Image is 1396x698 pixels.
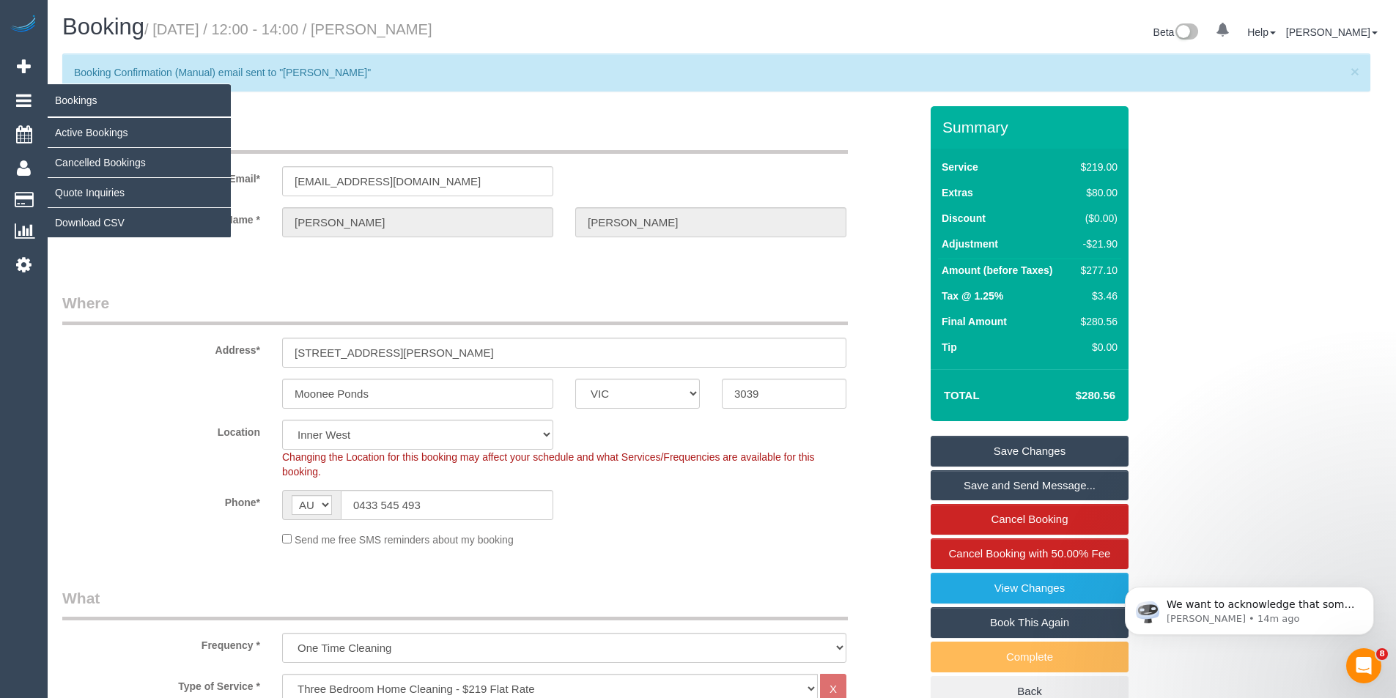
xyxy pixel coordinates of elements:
[942,314,1007,329] label: Final Amount
[48,208,231,237] a: Download CSV
[942,119,1121,135] h3: Summary
[51,420,271,439] label: Location
[931,504,1129,535] a: Cancel Booking
[1075,263,1118,278] div: $277.10
[341,490,553,520] input: Phone*
[942,289,1003,303] label: Tax @ 1.25%
[62,292,848,325] legend: Where
[48,148,231,177] a: Cancelled Bookings
[942,237,998,251] label: Adjustment
[1346,648,1381,683] iframe: Intercom live chat
[949,547,1111,560] span: Cancel Booking with 50.00% Fee
[51,633,271,653] label: Frequency *
[944,389,980,401] strong: Total
[282,379,553,409] input: Suburb*
[942,211,986,226] label: Discount
[282,451,815,478] span: Changing the Location for this booking may affect your schedule and what Services/Frequencies are...
[62,121,848,154] legend: Who
[295,534,514,546] span: Send me free SMS reminders about my booking
[1351,64,1359,79] button: Close
[144,21,432,37] small: / [DATE] / 12:00 - 14:00 / [PERSON_NAME]
[1075,211,1118,226] div: ($0.00)
[74,65,1344,80] p: Booking Confirmation (Manual) email sent to "[PERSON_NAME]"
[1075,185,1118,200] div: $80.00
[1247,26,1276,38] a: Help
[1075,237,1118,251] div: -$21.90
[931,538,1129,569] a: Cancel Booking with 50.00% Fee
[282,207,553,237] input: First Name*
[62,587,848,620] legend: What
[9,15,38,35] img: Automaid Logo
[48,83,231,117] span: Bookings
[51,490,271,510] label: Phone*
[942,263,1052,278] label: Amount (before Taxes)
[722,379,846,409] input: Post Code*
[1153,26,1199,38] a: Beta
[942,160,978,174] label: Service
[931,470,1129,501] a: Save and Send Message...
[575,207,846,237] input: Last Name*
[1075,289,1118,303] div: $3.46
[931,436,1129,467] a: Save Changes
[1286,26,1378,38] a: [PERSON_NAME]
[51,338,271,357] label: Address*
[931,607,1129,638] a: Book This Again
[942,340,957,354] label: Tip
[48,178,231,207] a: Quote Inquiries
[942,185,973,200] label: Extras
[48,117,231,238] ul: Bookings
[1075,160,1118,174] div: $219.00
[51,674,271,694] label: Type of Service *
[1103,556,1396,658] iframe: Intercom notifications message
[1174,23,1198,42] img: New interface
[48,118,231,147] a: Active Bookings
[1075,314,1118,329] div: $280.56
[62,14,144,40] span: Booking
[282,166,553,196] input: Email*
[1032,390,1115,402] h4: $280.56
[931,573,1129,604] a: View Changes
[1075,340,1118,354] div: $0.00
[1376,648,1388,660] span: 8
[1351,63,1359,80] span: ×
